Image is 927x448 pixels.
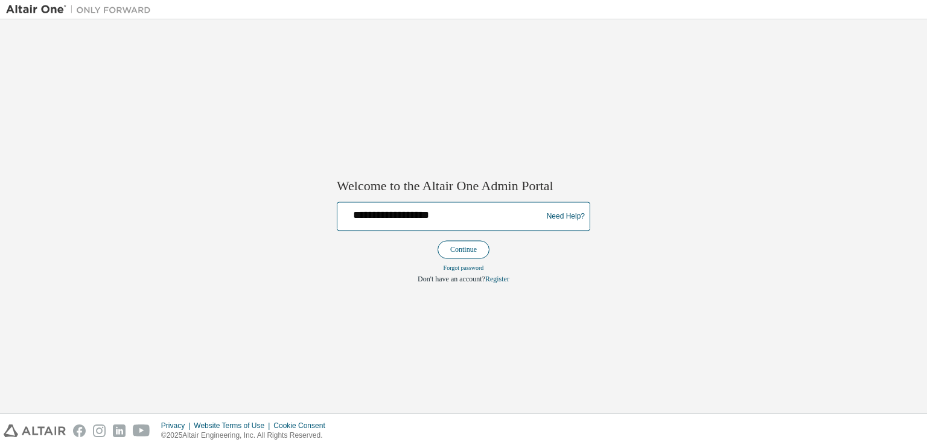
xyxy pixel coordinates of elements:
a: Register [485,275,509,284]
img: facebook.svg [73,424,86,437]
p: © 2025 Altair Engineering, Inc. All Rights Reserved. [161,430,333,441]
img: altair_logo.svg [4,424,66,437]
div: Cookie Consent [273,421,332,430]
div: Privacy [161,421,194,430]
h2: Welcome to the Altair One Admin Portal [337,178,590,194]
img: linkedin.svg [113,424,126,437]
button: Continue [438,241,489,259]
img: youtube.svg [133,424,150,437]
a: Need Help? [547,216,585,217]
img: instagram.svg [93,424,106,437]
span: Don't have an account? [418,275,485,284]
img: Altair One [6,4,157,16]
div: Website Terms of Use [194,421,273,430]
a: Forgot password [444,265,484,272]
